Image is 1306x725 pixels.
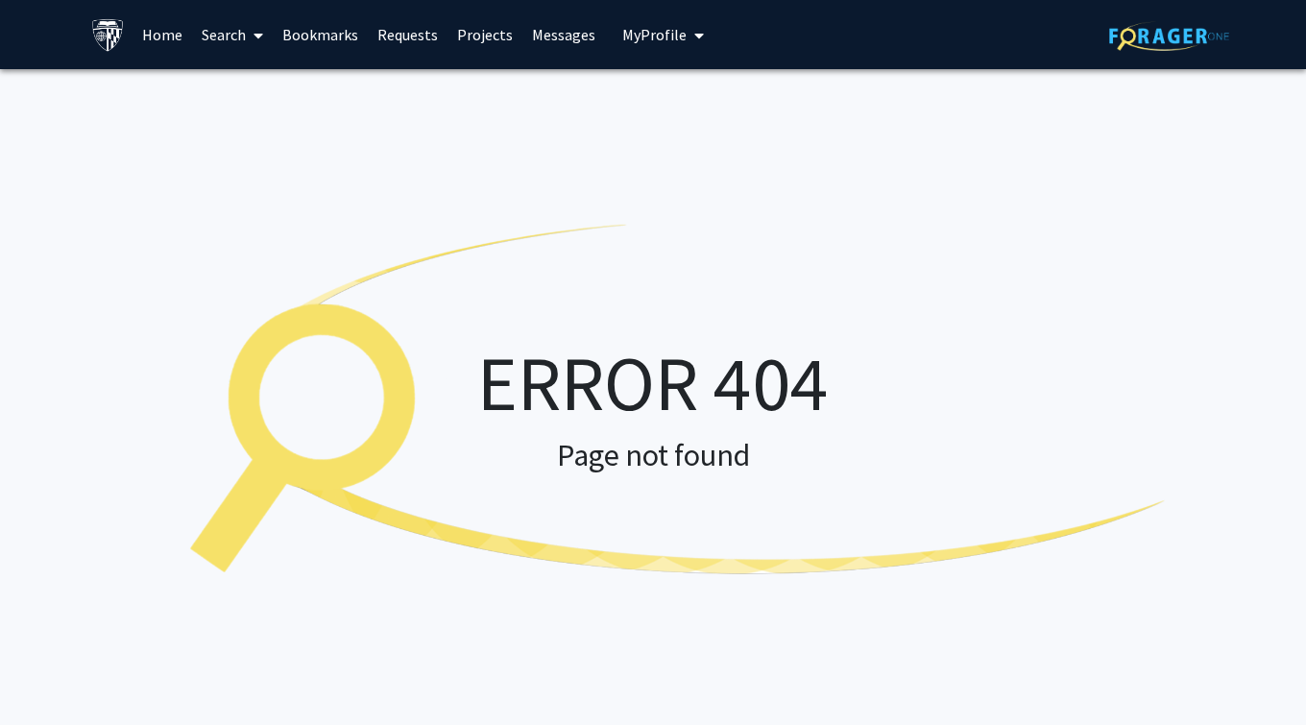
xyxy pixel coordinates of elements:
h2: Page not found [134,437,1172,473]
a: Requests [368,1,447,68]
span: My Profile [622,25,687,44]
iframe: Chat [1224,639,1292,711]
a: Home [133,1,192,68]
h1: ERROR 404 [134,337,1172,429]
img: Johns Hopkins University Logo [91,18,125,52]
a: Messages [522,1,605,68]
img: ForagerOne Logo [1109,21,1229,51]
a: Search [192,1,273,68]
a: Projects [447,1,522,68]
a: Bookmarks [273,1,368,68]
